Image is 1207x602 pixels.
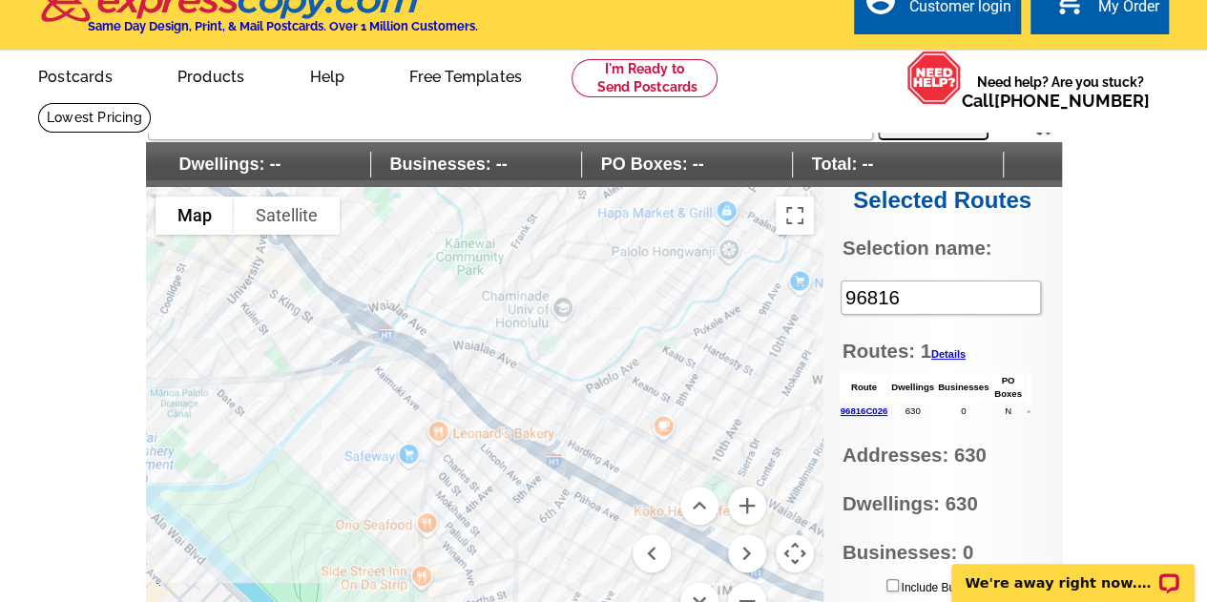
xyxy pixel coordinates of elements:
[728,534,766,572] button: Move right
[379,52,552,97] a: Free Templates
[890,373,935,403] th: Dwellings
[931,348,966,360] a: Details
[776,197,814,235] button: Toggle fullscreen view
[906,51,962,105] img: help
[823,187,1062,215] h2: Selected Routes
[156,197,234,235] button: Show street map
[582,152,793,177] span: PO Boxes: --
[728,487,766,525] button: Zoom in
[776,534,814,572] button: Map camera controls
[147,52,276,97] a: Products
[843,234,991,263] label: Selection name:
[279,52,375,97] a: Help
[962,91,1150,111] span: Call
[937,373,989,403] th: Businesses
[160,152,371,177] span: Dwellings: --
[886,579,899,592] input: Include Businesses
[962,73,1159,111] span: Need help? Are you stuck?
[890,404,935,419] td: 630
[937,404,989,419] td: 0
[234,197,340,235] button: Show satellite imagery
[793,152,1004,177] span: Total: --
[843,489,1042,519] span: Dwellings: 630
[994,91,1150,111] a: [PHONE_NUMBER]
[843,441,1042,470] span: Addresses: 630
[884,577,999,596] label: Include Businesses
[680,487,718,525] button: Move up
[633,534,671,572] button: Move left
[8,52,143,97] a: Postcards
[843,538,1042,568] span: Businesses: 0
[1027,410,1030,413] img: delete.png
[840,373,889,403] th: Route
[843,337,1042,366] span: Routes: 1
[88,19,478,33] h4: Same Day Design, Print, & Mail Postcards. Over 1 Million Customers.
[841,405,888,416] a: 96816C026
[991,404,1024,419] td: N
[371,152,582,177] span: Businesses: --
[991,373,1024,403] th: PO Boxes
[939,542,1207,602] iframe: LiveChat chat widget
